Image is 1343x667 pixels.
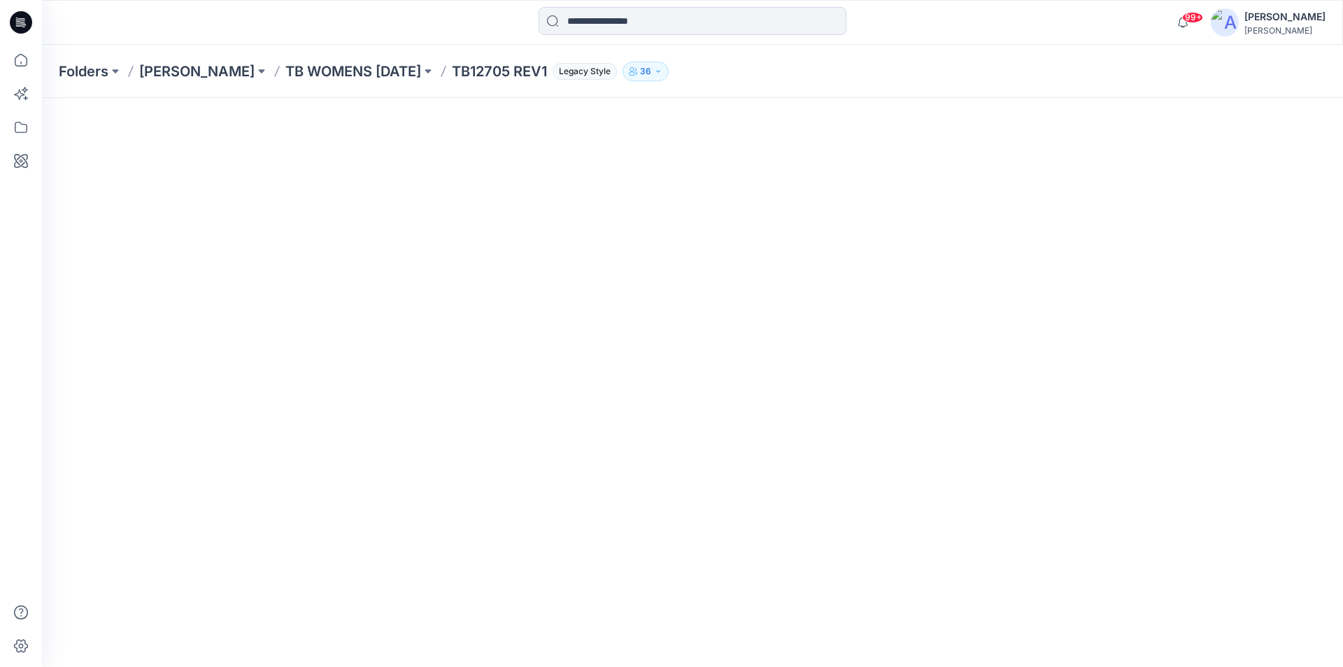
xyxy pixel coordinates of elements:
[1244,25,1326,36] div: [PERSON_NAME]
[1182,12,1203,23] span: 99+
[42,98,1343,667] iframe: edit-style
[285,62,421,81] a: TB WOMENS [DATE]
[1244,8,1326,25] div: [PERSON_NAME]
[139,62,255,81] a: [PERSON_NAME]
[623,62,669,81] button: 36
[547,62,617,81] button: Legacy Style
[640,64,651,79] p: 36
[59,62,108,81] a: Folders
[1211,8,1239,36] img: avatar
[553,63,617,80] span: Legacy Style
[452,62,547,81] p: TB12705 REV1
